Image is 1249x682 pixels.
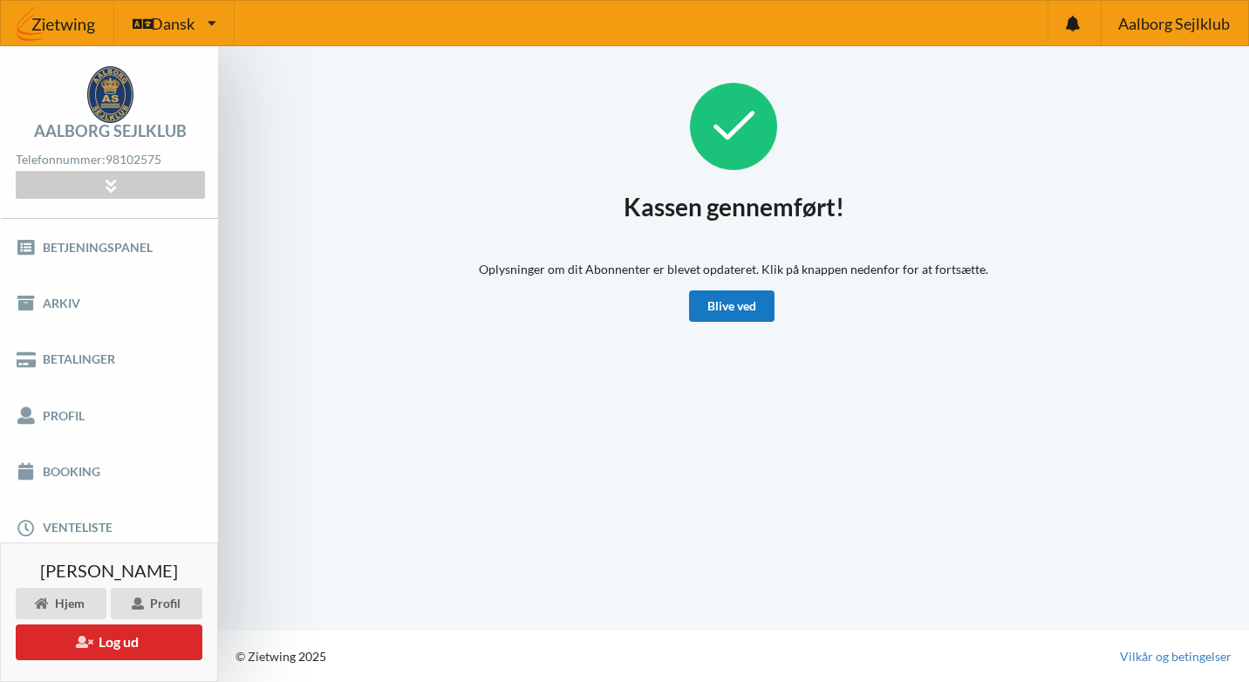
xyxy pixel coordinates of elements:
div: Profil [111,588,202,619]
div: Aalborg Sejlklub [34,123,187,139]
span: [PERSON_NAME] [40,562,178,579]
p: Oplysninger om dit Abonnenter er blevet opdateret. Klik på knappen nedenfor for at fortsætte. [479,261,988,278]
a: Vilkår og betingelser [1120,648,1232,665]
h1: Kassen gennemført! [624,191,844,222]
span: Aalborg Sejlklub [1118,16,1230,31]
strong: 98102575 [106,152,161,167]
div: Telefonnummer: [16,148,204,172]
span: Dansk [151,16,195,31]
a: Blive ved [689,290,775,322]
div: Hjem [16,588,106,619]
img: logo [87,66,133,123]
img: Success [690,83,777,170]
button: Log ud [16,624,202,660]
